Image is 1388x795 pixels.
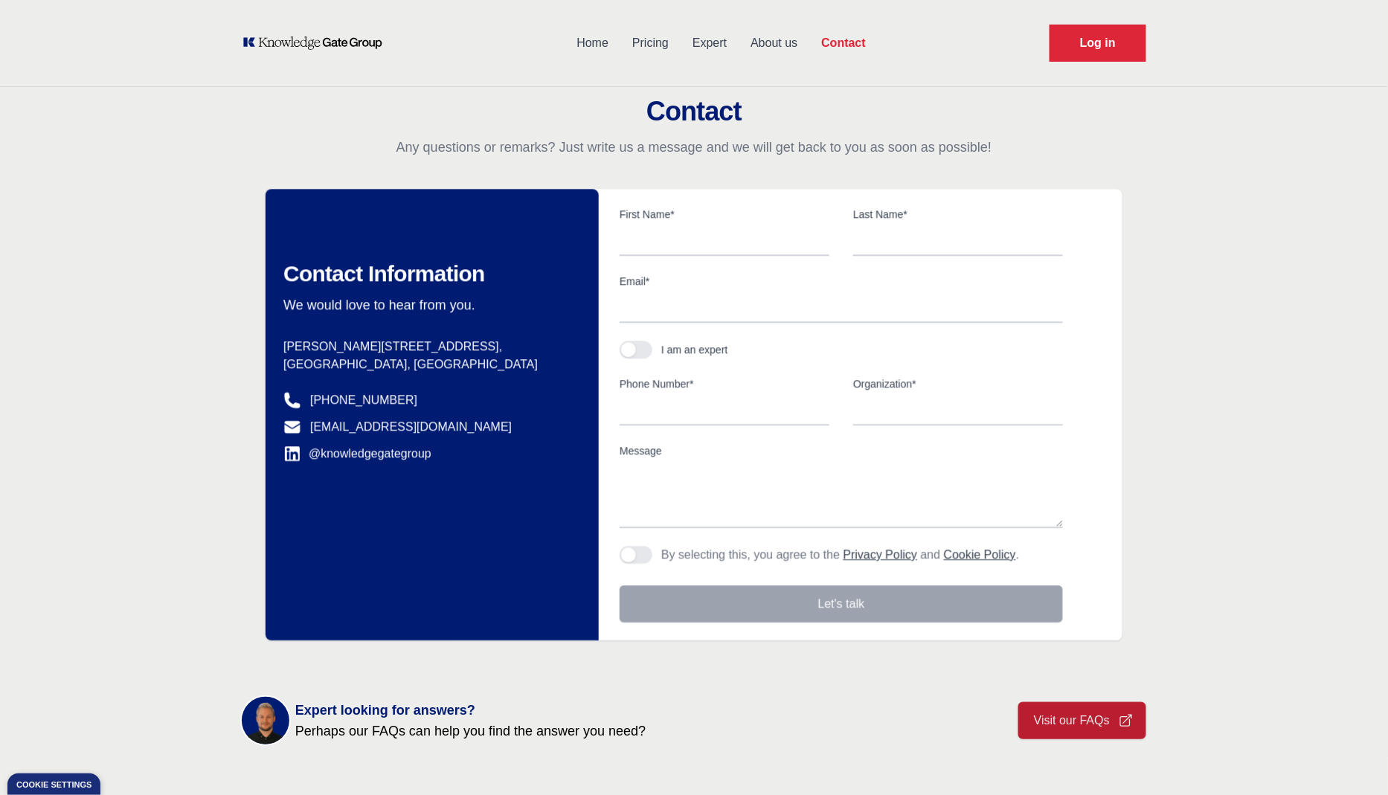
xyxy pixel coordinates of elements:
[1050,25,1146,62] a: Request Demo
[1314,724,1388,795] iframe: Chat Widget
[739,24,809,62] a: About us
[283,355,563,373] p: [GEOGRAPHIC_DATA], [GEOGRAPHIC_DATA]
[620,376,829,391] label: Phone Number*
[844,548,918,561] a: Privacy Policy
[681,24,739,62] a: Expert
[283,445,431,463] a: @knowledgegategroup
[620,585,1063,622] button: Let's talk
[1018,702,1146,739] a: Visit our FAQs
[283,260,563,287] h2: Contact Information
[242,36,393,51] a: KOL Knowledge Platform: Talk to Key External Experts (KEE)
[565,24,620,62] a: Home
[242,697,289,744] img: KOL management, KEE, Therapy area experts
[620,274,1063,289] label: Email*
[283,338,563,355] p: [PERSON_NAME][STREET_ADDRESS],
[16,781,91,789] div: Cookie settings
[661,546,1019,564] p: By selecting this, you agree to the and .
[944,548,1016,561] a: Cookie Policy
[295,700,646,721] span: Expert looking for answers?
[853,207,1063,222] label: Last Name*
[295,721,646,741] span: Perhaps our FAQs can help you find the answer you need?
[310,391,417,409] a: [PHONE_NUMBER]
[620,207,829,222] label: First Name*
[853,376,1063,391] label: Organization*
[809,24,878,62] a: Contact
[620,24,681,62] a: Pricing
[283,296,563,314] p: We would love to hear from you.
[661,342,728,357] div: I am an expert
[310,418,512,436] a: [EMAIL_ADDRESS][DOMAIN_NAME]
[620,443,1063,458] label: Message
